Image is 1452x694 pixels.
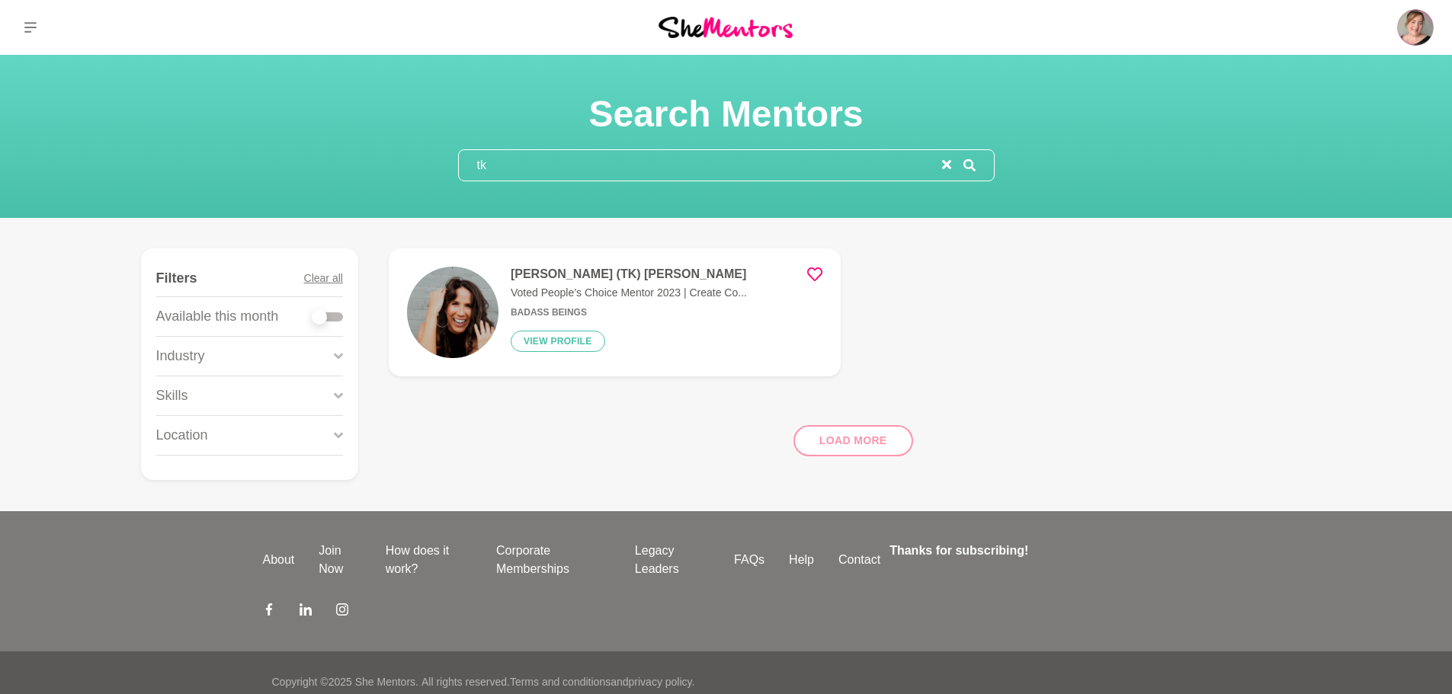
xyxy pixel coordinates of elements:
button: View profile [511,331,605,352]
a: Facebook [263,603,275,621]
h4: Thanks for subscribing! [889,542,1180,560]
img: She Mentors Logo [659,17,793,37]
a: LinkedIn [300,603,312,621]
p: Voted People’s Choice Mentor 2023 | Create Co... [511,285,747,301]
h1: Search Mentors [458,91,995,137]
a: Corporate Memberships [484,542,623,578]
input: Search mentors [459,150,942,181]
h6: Badass Beings [511,307,747,318]
p: Copyright © 2025 She Mentors . [272,674,418,690]
a: About [251,551,307,569]
p: Skills [156,385,188,406]
p: Available this month [156,306,279,327]
a: Contact [826,551,893,569]
p: Location [156,425,208,446]
img: 8eb549bad4ac7334d10a0fcfeabb965ffb2b64f8-526x789.jpg [407,267,498,358]
a: Instagram [336,603,348,621]
a: privacy policy [629,676,692,688]
h4: [PERSON_NAME] (TK) [PERSON_NAME] [511,267,747,282]
a: Legacy Leaders [623,542,722,578]
a: Help [777,551,826,569]
a: FAQs [722,551,777,569]
h4: Filters [156,270,197,287]
img: Ruth Slade [1397,9,1434,46]
button: Clear all [304,261,343,296]
p: Industry [156,346,205,366]
a: Terms and conditions [510,676,611,688]
a: How does it work? [373,542,484,578]
a: [PERSON_NAME] (TK) [PERSON_NAME]Voted People’s Choice Mentor 2023 | Create Co...Badass BeingsView... [389,248,841,376]
p: All rights reserved. and . [421,674,694,690]
a: Join Now [306,542,373,578]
